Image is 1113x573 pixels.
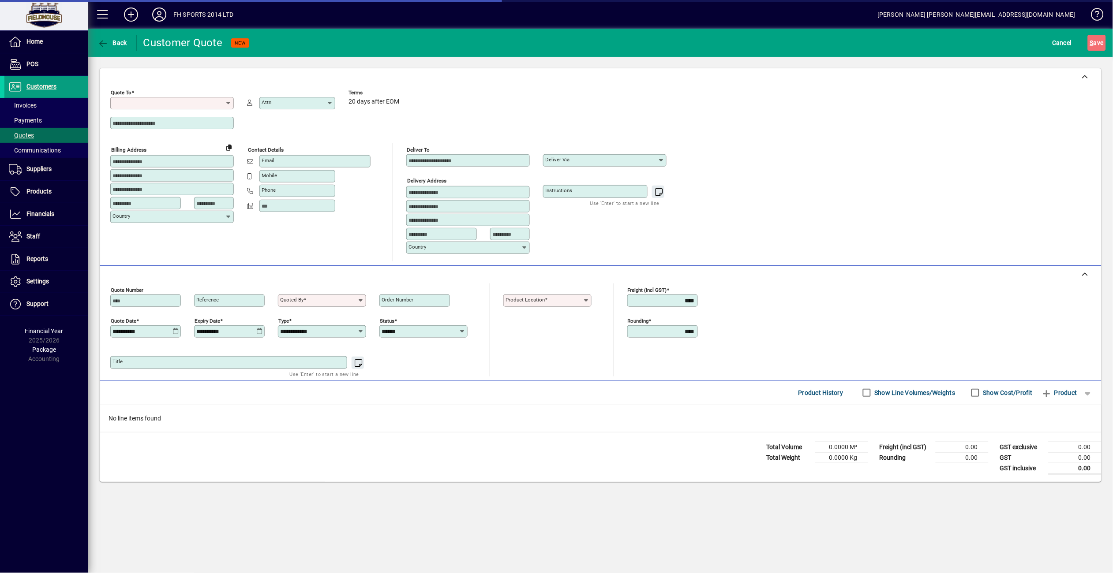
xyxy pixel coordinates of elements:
[1053,36,1072,50] span: Cancel
[762,452,815,463] td: Total Weight
[195,317,220,324] mat-label: Expiry date
[1088,35,1106,51] button: Save
[4,128,88,143] a: Quotes
[4,113,88,128] a: Payments
[280,297,304,303] mat-label: Quoted by
[111,286,143,293] mat-label: Quote number
[26,60,38,67] span: POS
[26,188,52,195] span: Products
[4,248,88,270] a: Reports
[25,327,64,335] span: Financial Year
[26,83,56,90] span: Customers
[9,117,42,124] span: Payments
[88,35,137,51] app-page-header-button: Back
[1049,442,1102,452] td: 0.00
[222,140,236,154] button: Copy to Delivery address
[4,226,88,248] a: Staff
[628,286,667,293] mat-label: Freight (incl GST)
[9,147,61,154] span: Communications
[1049,452,1102,463] td: 0.00
[996,442,1049,452] td: GST exclusive
[795,385,847,401] button: Product History
[117,7,145,22] button: Add
[4,53,88,75] a: POS
[143,36,223,50] div: Customer Quote
[97,39,127,46] span: Back
[111,89,131,96] mat-label: Quote To
[407,147,430,153] mat-label: Deliver To
[4,31,88,53] a: Home
[1042,386,1077,400] span: Product
[262,187,276,193] mat-label: Phone
[408,244,426,250] mat-label: Country
[996,452,1049,463] td: GST
[235,40,246,46] span: NEW
[262,157,274,164] mat-label: Email
[1090,36,1104,50] span: ave
[173,7,233,22] div: FH SPORTS 2014 LTD
[936,442,989,452] td: 0.00
[4,158,88,180] a: Suppliers
[95,35,129,51] button: Back
[112,358,123,365] mat-label: Title
[100,405,1102,432] div: No line items found
[982,388,1033,397] label: Show Cost/Profit
[815,452,868,463] td: 0.0000 Kg
[26,278,49,285] span: Settings
[815,442,868,452] td: 0.0000 M³
[4,293,88,315] a: Support
[875,442,936,452] td: Freight (incl GST)
[32,346,56,353] span: Package
[590,198,660,208] mat-hint: Use 'Enter' to start a new line
[875,452,936,463] td: Rounding
[4,203,88,225] a: Financials
[1090,39,1094,46] span: S
[112,213,130,219] mat-label: Country
[1050,35,1074,51] button: Cancel
[26,38,43,45] span: Home
[26,233,40,240] span: Staff
[262,99,271,105] mat-label: Attn
[349,98,399,105] span: 20 days after EOM
[1037,385,1082,401] button: Product
[1084,2,1102,30] a: Knowledge Base
[26,165,52,172] span: Suppliers
[873,388,956,397] label: Show Line Volumes/Weights
[996,463,1049,474] td: GST inclusive
[26,300,49,307] span: Support
[545,156,570,163] mat-label: Deliver via
[4,271,88,293] a: Settings
[9,132,34,139] span: Quotes
[628,317,649,324] mat-label: Rounding
[262,172,277,179] mat-label: Mobile
[9,102,37,109] span: Invoices
[506,297,545,303] mat-label: Product location
[278,317,289,324] mat-label: Type
[1049,463,1102,474] td: 0.00
[4,181,88,203] a: Products
[4,98,88,113] a: Invoices
[111,317,136,324] mat-label: Quote date
[290,369,359,379] mat-hint: Use 'Enter' to start a new line
[762,442,815,452] td: Total Volume
[380,317,394,324] mat-label: Status
[382,297,413,303] mat-label: Order number
[545,187,572,193] mat-label: Instructions
[26,255,48,262] span: Reports
[877,7,1076,22] div: [PERSON_NAME] [PERSON_NAME][EMAIL_ADDRESS][DOMAIN_NAME]
[4,143,88,158] a: Communications
[349,90,401,96] span: Terms
[196,297,219,303] mat-label: Reference
[145,7,173,22] button: Profile
[26,210,54,217] span: Financials
[798,386,843,400] span: Product History
[936,452,989,463] td: 0.00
